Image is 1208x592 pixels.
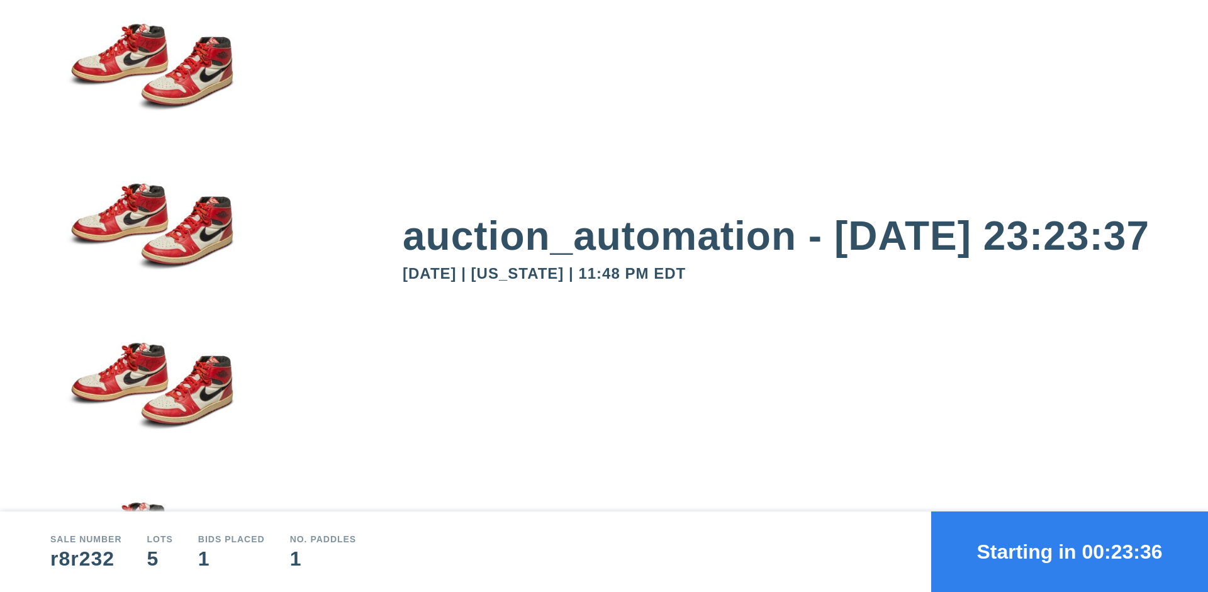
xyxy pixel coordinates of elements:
div: r8r232 [50,549,122,569]
div: Lots [147,535,173,544]
div: [DATE] | [US_STATE] | 11:48 PM EDT [403,266,1158,281]
div: auction_automation - [DATE] 23:23:37 [403,216,1158,256]
img: small [50,326,252,486]
img: small [50,167,252,327]
button: Starting in 00:23:36 [931,511,1208,592]
div: 1 [198,549,265,569]
div: No. Paddles [290,535,357,544]
div: 5 [147,549,173,569]
img: small [50,7,252,167]
div: Bids Placed [198,535,265,544]
div: Sale number [50,535,122,544]
div: 1 [290,549,357,569]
